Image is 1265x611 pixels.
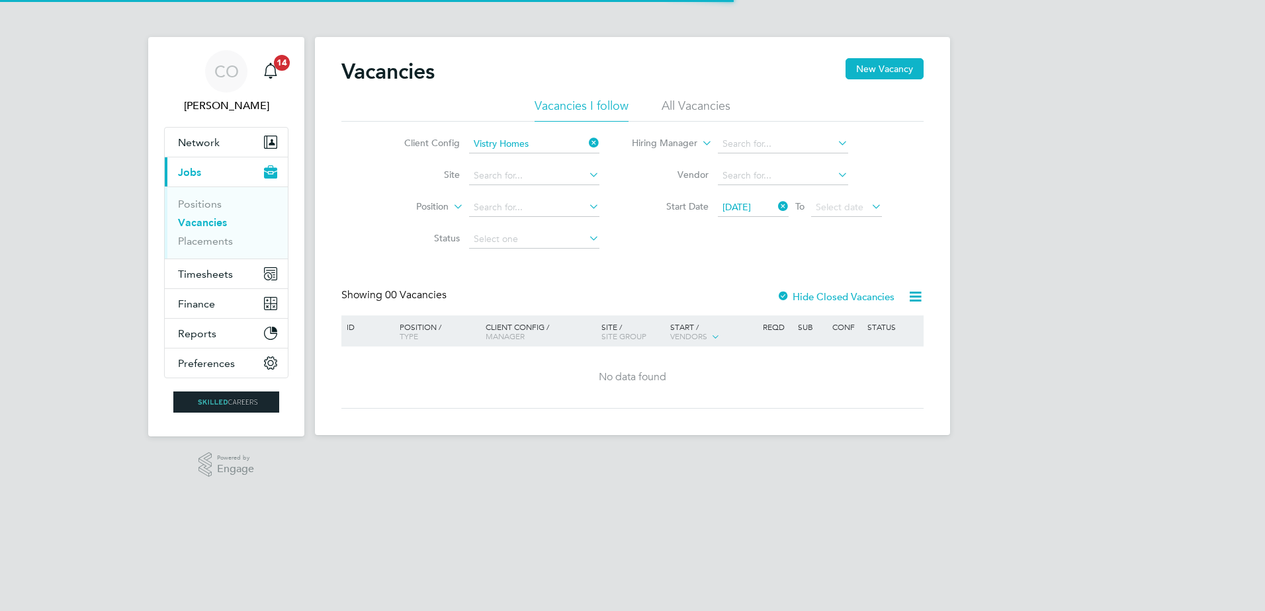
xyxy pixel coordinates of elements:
h2: Vacancies [341,58,435,85]
div: Position / [390,315,482,347]
label: Hiring Manager [621,137,697,150]
label: Vendor [632,169,709,181]
img: skilledcareers-logo-retina.png [173,391,279,413]
span: Vendors [670,331,707,341]
label: Start Date [632,200,709,212]
button: Reports [165,319,288,348]
span: Engage [217,464,254,475]
label: Status [384,232,460,244]
div: ID [343,315,390,338]
span: CO [214,63,239,80]
button: Timesheets [165,259,288,288]
span: Jobs [178,166,201,179]
a: Vacancies [178,216,227,229]
button: Network [165,128,288,157]
a: CO[PERSON_NAME] [164,50,288,114]
button: Finance [165,289,288,318]
div: Client Config / [482,315,598,347]
span: Craig O'Donovan [164,98,288,114]
button: New Vacancy [846,58,924,79]
a: Positions [178,198,222,210]
input: Search for... [469,167,599,185]
div: Reqd [760,315,794,338]
a: Powered byEngage [198,452,255,477]
a: 14 [257,50,284,93]
div: Site / [598,315,668,347]
span: Select date [816,201,863,213]
label: Hide Closed Vacancies [777,290,894,303]
span: 14 [274,55,290,71]
label: Site [384,169,460,181]
button: Jobs [165,157,288,186]
input: Search for... [469,135,599,153]
span: To [791,198,808,215]
div: Conf [829,315,863,338]
button: Preferences [165,348,288,378]
a: Placements [178,235,233,247]
div: Jobs [165,186,288,259]
span: Reports [178,327,216,340]
span: Site Group [601,331,646,341]
span: Finance [178,298,215,310]
div: Showing [341,288,449,302]
label: Position [372,200,449,214]
span: Network [178,136,220,149]
span: Timesheets [178,268,233,280]
div: Start / [667,315,760,348]
input: Search for... [469,198,599,217]
nav: Main navigation [148,37,304,436]
div: Status [864,315,922,338]
input: Search for... [718,167,848,185]
div: Sub [795,315,829,338]
span: [DATE] [722,201,751,213]
input: Search for... [718,135,848,153]
input: Select one [469,230,599,249]
div: No data found [343,370,922,384]
a: Go to home page [164,391,288,413]
span: Manager [486,331,525,341]
span: Preferences [178,357,235,370]
li: All Vacancies [662,98,730,122]
span: Powered by [217,452,254,464]
li: Vacancies I follow [535,98,629,122]
label: Client Config [384,137,460,149]
span: 00 Vacancies [385,288,447,302]
span: Type [400,331,418,341]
